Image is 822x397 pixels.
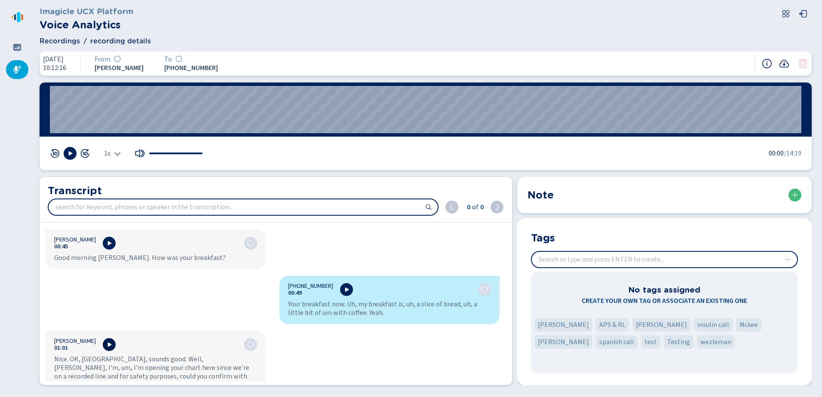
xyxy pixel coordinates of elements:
[50,148,60,159] svg: jump-back
[54,345,68,351] button: 01:01
[599,337,634,347] span: spanish call
[481,286,488,293] div: Analysis in progress
[736,318,761,332] div: Tag 'Mckee'
[494,204,500,211] svg: chevron-right
[532,252,797,267] input: Search or type and press ENTER to create...
[791,192,798,198] svg: plus
[664,335,693,349] div: Tag 'Testing'
[667,337,690,347] span: Testing
[762,58,772,69] svg: info-circle
[40,5,133,17] h3: Imagicle UCX Platform
[67,150,74,157] svg: play
[49,199,438,215] input: search for keyword, phrases or speaker in the transcription...
[632,318,690,332] div: Tag 'duque'
[43,64,66,72] span: 10:12:16
[54,236,96,243] span: [PERSON_NAME]
[106,240,113,247] svg: play
[534,318,592,332] div: Tag 'A. Posella'
[13,43,21,52] svg: dashboard-filled
[470,202,478,212] span: of
[80,148,90,159] svg: jump-forward
[106,341,113,348] svg: play
[135,148,145,159] svg: volume-up-fill
[54,338,96,345] span: [PERSON_NAME]
[288,290,302,296] button: 00:49
[43,55,66,63] span: [DATE]
[114,55,121,62] svg: icon-emoji-silent
[54,355,257,389] div: Nice. OK, [GEOGRAPHIC_DATA], sounds good. Well, [PERSON_NAME], I'm, um, I'm opening your chart he...
[599,320,626,330] span: APS & RL
[50,148,60,159] button: skip 10 sec rev [Hotkey: arrow-left]
[798,58,808,69] button: Conversation can't be deleted. Sentiment analysis in progress.
[636,320,687,330] span: [PERSON_NAME]
[697,320,729,330] span: insulin call
[104,150,110,157] span: 1x
[799,9,807,18] svg: box-arrow-left
[538,320,589,330] span: [PERSON_NAME]
[628,284,700,296] h3: No tags assigned
[64,147,77,160] button: Play [Hotkey: spacebar]
[784,256,791,263] svg: plus
[164,55,172,63] span: To
[779,58,789,69] button: Recording download
[343,286,350,293] svg: play
[779,58,789,69] svg: cloud-arrow-down-fill
[491,201,503,214] button: next (ENTER)
[762,58,772,69] button: Recording information
[694,318,733,332] div: Tag 'insulin call'
[247,341,254,348] svg: icon-emoji-silent
[798,58,808,69] svg: trash-fill
[596,318,629,332] div: Tag 'APS & RL'
[445,201,458,214] button: previous (shift + ENTER)
[40,36,80,46] span: Recordings
[288,283,333,290] span: [PHONE_NUMBER]
[247,240,254,247] svg: icon-emoji-silent
[80,148,90,159] button: skip 10 sec fwd [Hotkey: arrow-right]
[478,202,484,212] span: 0
[247,341,254,348] div: Analysis in progress
[288,300,491,317] div: Your breakfast now. Uh, my breakfast is, uh, a slice of bread, uh, a little bit of um with coffee...
[114,150,121,157] svg: chevron-down
[697,335,735,349] div: Tag 'wezleman'
[95,64,144,72] span: [PERSON_NAME]
[596,335,638,349] div: Tag 'spanish call'
[48,183,503,198] h2: Transcript
[247,240,254,247] div: Analysis in progress
[114,55,121,63] div: Sentiment analysis in progress...
[135,148,145,159] button: Mute
[582,296,747,306] span: Create your own tag or associate an existing one
[481,286,488,293] svg: icon-emoji-silent
[528,187,554,203] h2: Note
[700,337,731,347] span: wezleman
[531,230,555,244] h2: Tags
[6,60,28,79] div: Recordings
[534,335,592,349] div: Tag 'Megan H'
[175,55,182,62] svg: icon-emoji-silent
[54,253,257,262] div: Good morning [PERSON_NAME]. How was your breakfast?
[104,150,121,157] div: Select the playback speed
[465,202,470,212] span: 0
[164,64,218,72] span: [PHONE_NUMBER]
[95,55,110,63] span: From
[6,38,28,57] div: Dashboard
[425,204,432,211] svg: search
[13,65,21,74] svg: mic-fill
[769,148,784,159] span: 00:00
[90,36,151,46] span: recording details
[644,337,657,347] span: test
[739,320,758,330] span: Mckee
[641,335,660,349] div: Tag 'test'
[40,17,133,33] h2: Voice Analytics
[175,55,182,63] div: Sentiment analysis in progress...
[538,337,589,347] span: [PERSON_NAME]
[54,243,68,250] button: 00:45
[448,204,455,211] svg: chevron-left
[784,148,801,159] span: /14:19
